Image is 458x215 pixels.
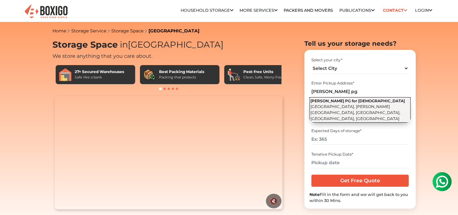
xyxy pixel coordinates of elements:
input: Get Free Quote [311,175,408,187]
input: Ex: 365 [311,134,408,145]
button: [PERSON_NAME] PG for [DEMOGRAPHIC_DATA] [GEOGRAPHIC_DATA], [PERSON_NAME][GEOGRAPHIC_DATA], [GEOGR... [309,97,411,123]
div: 27+ Secured Warehouses [75,69,124,75]
a: Contact [381,5,409,15]
span: We store anything that you care about. [52,53,152,59]
h1: Storage Space [52,40,285,50]
a: Storage Service [71,28,106,34]
div: Enter Pickup Address [311,80,408,86]
img: Best Packing Materials [143,68,156,81]
a: [GEOGRAPHIC_DATA] [149,28,199,34]
a: Home [52,28,66,34]
video: Your browser does not support the video tag. [55,96,282,210]
a: Storage Space [111,28,143,34]
b: Note [309,192,320,197]
div: Fill in the form and we will get back to you within 30 Mins. [309,191,411,204]
div: Select your city [311,57,408,63]
a: Household Storage [181,8,233,13]
span: in [120,39,128,50]
a: Packers and Movers [284,8,333,13]
div: Best Packing Materials [159,69,204,75]
a: More services [239,8,278,13]
span: [GEOGRAPHIC_DATA], [PERSON_NAME][GEOGRAPHIC_DATA], [GEOGRAPHIC_DATA], [GEOGRAPHIC_DATA], [GEOGRAP... [310,104,400,121]
div: Tenative Pickup Date [311,151,408,157]
button: 🔇 [266,194,281,208]
a: Login [415,8,432,13]
div: Packing that protects [159,75,204,80]
img: Boxigo [24,4,68,19]
span: [PERSON_NAME] PG for [DEMOGRAPHIC_DATA] [310,98,405,103]
a: Publications [339,8,375,13]
span: [GEOGRAPHIC_DATA] [118,39,224,50]
div: Safe like a bank [75,75,124,80]
h2: Tell us your storage needs? [304,40,416,47]
input: Select Building or Nearest Landmark [311,86,408,97]
img: whatsapp-icon.svg [6,6,19,19]
input: Pickup date [311,157,408,168]
div: Clean, Safe, Worry-Free [243,75,283,80]
img: Pest-free Units [227,68,240,81]
img: 27+ Secured Warehouses [59,68,72,81]
div: Pest-free Units [243,69,283,75]
div: Expected Days of storage [311,128,408,134]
